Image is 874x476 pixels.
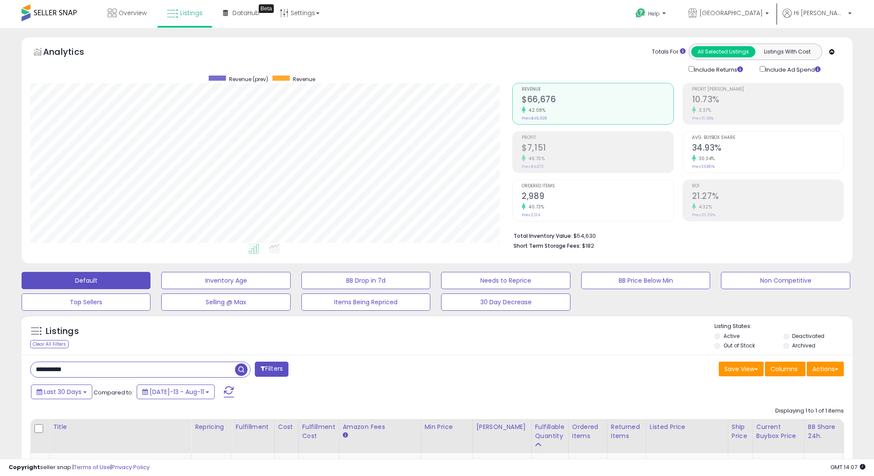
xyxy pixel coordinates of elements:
[582,242,594,250] span: $182
[425,422,469,432] div: Min Price
[719,362,764,376] button: Save View
[807,362,844,376] button: Actions
[235,422,270,432] div: Fulfillment
[692,164,714,169] small: Prev: 26.80%
[635,8,646,19] i: Get Help
[522,136,673,140] span: Profit
[522,184,673,189] span: Ordered Items
[696,107,711,113] small: 3.37%
[692,212,715,218] small: Prev: 20.39%
[535,422,565,441] div: Fulfillable Quantity
[301,293,430,311] button: Items Being Repriced
[792,332,824,340] label: Deactivated
[522,87,673,92] span: Revenue
[611,422,642,441] div: Returned Items
[572,422,604,441] div: Ordered Items
[229,76,268,83] span: Revenue (prev)
[699,9,763,17] span: [GEOGRAPHIC_DATA]
[732,422,749,441] div: Ship Price
[74,463,110,471] a: Terms of Use
[514,232,572,240] b: Total Inventory Value:
[756,422,801,441] div: Current Buybox Price
[724,332,739,340] label: Active
[43,46,101,60] h5: Analytics
[522,95,673,106] h2: $66,676
[30,340,69,348] div: Clear All Filters
[794,9,846,17] span: Hi [PERSON_NAME]
[9,463,150,472] div: seller snap | |
[441,293,570,311] button: 30 Day Decrease
[581,272,710,289] button: BB Price Below Min
[112,463,150,471] a: Privacy Policy
[724,342,755,349] label: Out of Stock
[278,422,295,432] div: Cost
[119,9,147,17] span: Overview
[692,184,843,189] span: ROI
[343,422,417,432] div: Amazon Fees
[652,48,686,56] div: Totals For
[343,432,348,439] small: Amazon Fees.
[514,230,837,240] li: $54,630
[22,272,150,289] button: Default
[301,272,430,289] button: BB Drop in 7d
[302,422,335,441] div: Fulfillment Cost
[792,342,815,349] label: Archived
[137,385,215,399] button: [DATE]-13 - Aug-11
[195,422,228,432] div: Repricing
[259,4,274,13] div: Tooltip anchor
[692,87,843,92] span: Profit [PERSON_NAME]
[161,272,290,289] button: Inventory Age
[830,463,865,471] span: 2025-09-12 14:07 GMT
[755,46,819,57] button: Listings With Cost
[9,463,40,471] strong: Copyright
[522,191,673,203] h2: 2,989
[150,388,204,396] span: [DATE]-13 - Aug-11
[714,322,852,331] p: Listing States:
[629,1,674,28] a: Help
[721,272,850,289] button: Non Competitive
[696,155,715,162] small: 30.34%
[514,242,581,249] b: Short Term Storage Fees:
[44,388,81,396] span: Last 30 Days
[46,325,79,337] h5: Listings
[526,204,544,210] small: 40.73%
[526,155,545,162] small: 46.75%
[476,422,528,432] div: [PERSON_NAME]
[808,422,840,441] div: BB Share 24h.
[161,293,290,311] button: Selling @ Max
[522,212,540,218] small: Prev: 2,124
[696,204,712,210] small: 4.32%
[232,9,260,17] span: DataHub
[692,143,843,154] h2: 34.93%
[522,143,673,154] h2: $7,151
[94,388,133,397] span: Compared to:
[522,116,547,121] small: Prev: $46,928
[31,385,92,399] button: Last 30 Days
[22,293,150,311] button: Top Sellers
[783,9,852,28] a: Hi [PERSON_NAME]
[765,362,805,376] button: Columns
[691,46,755,57] button: All Selected Listings
[441,272,570,289] button: Needs to Reprice
[692,191,843,203] h2: 21.27%
[522,164,544,169] small: Prev: $4,873
[180,9,203,17] span: Listings
[526,107,545,113] small: 42.08%
[692,95,843,106] h2: 10.73%
[255,362,288,377] button: Filters
[293,76,315,83] span: Revenue
[53,422,188,432] div: Title
[753,64,834,74] div: Include Ad Spend
[692,136,843,140] span: Avg. Buybox Share
[648,10,660,17] span: Help
[692,116,714,121] small: Prev: 10.38%
[650,422,724,432] div: Listed Price
[775,407,844,415] div: Displaying 1 to 1 of 1 items
[771,365,798,373] span: Columns
[682,64,753,74] div: Include Returns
